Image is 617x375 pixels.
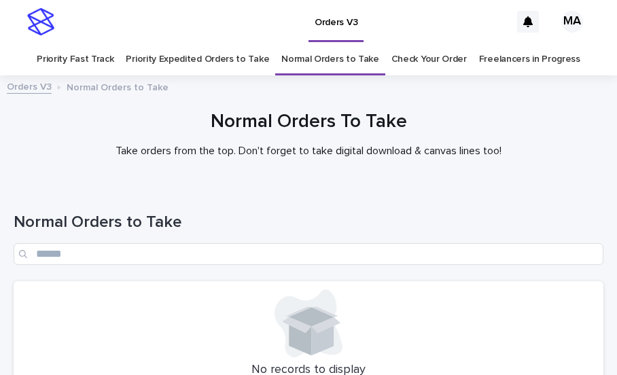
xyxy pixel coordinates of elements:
[479,43,580,75] a: Freelancers in Progress
[561,11,583,33] div: MA
[281,43,379,75] a: Normal Orders to Take
[391,43,467,75] a: Check Your Order
[37,43,113,75] a: Priority Fast Track
[67,79,169,94] p: Normal Orders to Take
[14,243,603,265] input: Search
[14,213,603,232] h1: Normal Orders to Take
[37,145,580,158] p: Take orders from the top. Don't forget to take digital download & canvas lines too!
[14,111,603,134] h1: Normal Orders To Take
[126,43,269,75] a: Priority Expedited Orders to Take
[27,8,54,35] img: stacker-logo-s-only.png
[7,78,52,94] a: Orders V3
